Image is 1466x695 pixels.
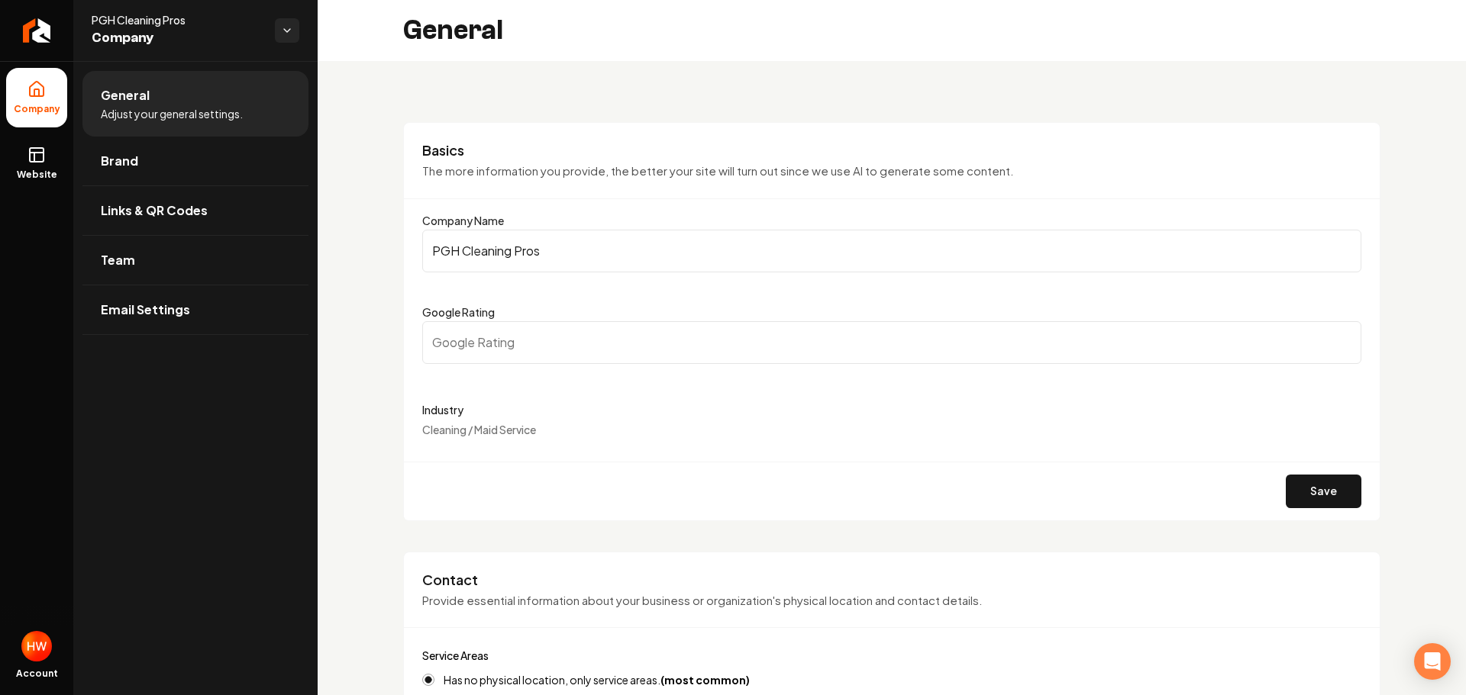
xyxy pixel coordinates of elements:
[16,668,58,680] span: Account
[422,141,1361,159] h3: Basics
[1414,643,1451,680] div: Open Intercom Messenger
[21,631,52,661] img: HSA Websites
[6,134,67,193] a: Website
[422,162,1361,180] p: The more information you provide, the better your site will turn out since we use AI to generate ...
[422,214,504,227] label: Company Name
[422,321,1361,364] input: Google Rating
[8,103,66,115] span: Company
[101,86,150,105] span: General
[422,230,1361,272] input: Company Name
[403,15,503,46] h2: General
[422,423,536,436] span: Cleaning / Maid Service
[101,251,135,269] span: Team
[23,18,51,43] img: Rebolt Logo
[92,27,263,49] span: Company
[82,186,308,235] a: Links & QR Codes
[82,236,308,285] a: Team
[422,401,1361,419] label: Industry
[92,12,263,27] span: PGH Cleaning Pros
[422,592,1361,610] p: Provide essential information about your business or organization's physical location and contact...
[101,106,243,121] span: Adjust your general settings.
[422,648,489,662] label: Service Areas
[1286,475,1361,508] button: Save
[422,305,495,319] label: Google Rating
[82,137,308,185] a: Brand
[82,285,308,334] a: Email Settings
[21,631,52,661] button: Open user button
[11,169,63,181] span: Website
[101,152,138,170] span: Brand
[660,673,750,687] strong: (most common)
[101,201,208,220] span: Links & QR Codes
[422,571,1361,589] h3: Contact
[444,674,750,685] label: Has no physical location, only service areas.
[101,301,190,319] span: Email Settings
